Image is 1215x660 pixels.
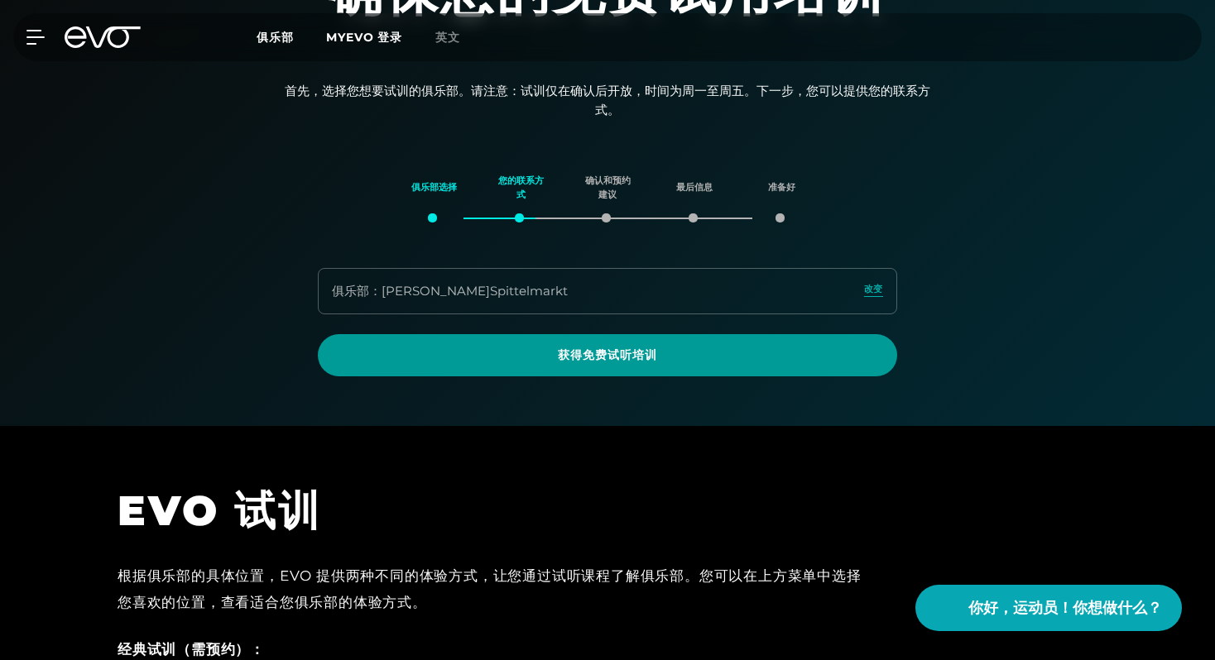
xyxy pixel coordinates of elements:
a: 改变 [864,282,883,301]
font: 改变 [864,283,883,294]
font: 俱乐部选择 [411,181,457,193]
font: 俱乐部 [257,30,293,45]
font: [PERSON_NAME]Spittelmarkt [382,283,568,299]
button: 你好，运动员！你想做什么？ [915,585,1182,631]
font: 英文 [435,30,460,45]
font: 根据俱乐部的具体位置，EVO 提供两种不同的体验方式，让您通过试听课程了解俱乐部。您可以在上方菜单中选择您喜欢的位置，查看适合您俱乐部的体验方式。 [118,567,862,610]
font: 最后信息 [676,181,713,193]
font: 准备好 [768,181,795,193]
font: ： [369,283,382,299]
font: 确认和预约建议 [585,175,631,200]
a: 俱乐部 [257,29,326,45]
font: 获得免费试听培训 [558,347,658,362]
font: 您的联系方式 [498,175,544,200]
font: EVO 试训 [118,485,322,536]
a: 英文 [435,28,480,47]
font: 你好，运动员！你想做什么？ [968,600,1162,616]
a: MYEVO 登录 [326,30,401,45]
font: 首先，选择您想要试训的俱乐部。请注意：试训仅在确认后开放，时间为周一至周五。下一步，您可以提供您的联系方式。 [285,83,930,117]
a: 获得免费试听培训 [318,334,897,376]
font: 俱乐部 [332,283,369,299]
font: 经典试训（需预约）： [118,641,265,658]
